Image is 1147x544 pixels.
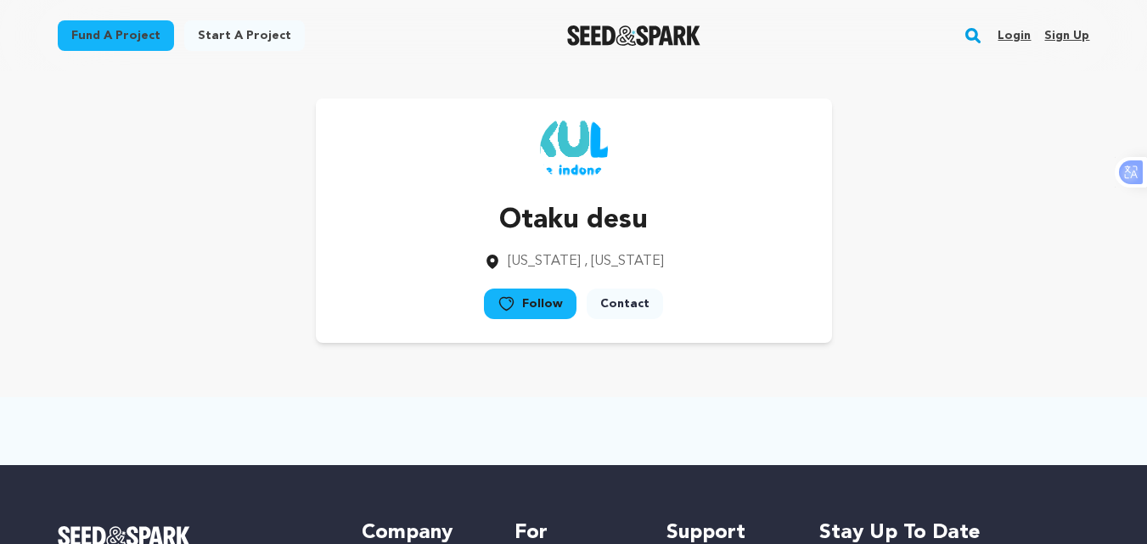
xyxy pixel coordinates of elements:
a: Contact [587,289,663,319]
span: [US_STATE] [508,255,581,268]
a: Follow [484,289,576,319]
a: Sign up [1044,22,1089,49]
img: https://seedandspark-static.s3.us-east-2.amazonaws.com/images/User/001/870/576/medium/otakudesu-B... [540,115,608,183]
a: Seed&Spark Homepage [567,25,700,46]
p: Otaku desu [484,200,664,241]
span: , [US_STATE] [584,255,664,268]
a: Login [998,22,1031,49]
a: Fund a project [58,20,174,51]
img: Seed&Spark Logo Dark Mode [567,25,700,46]
a: Start a project [184,20,305,51]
